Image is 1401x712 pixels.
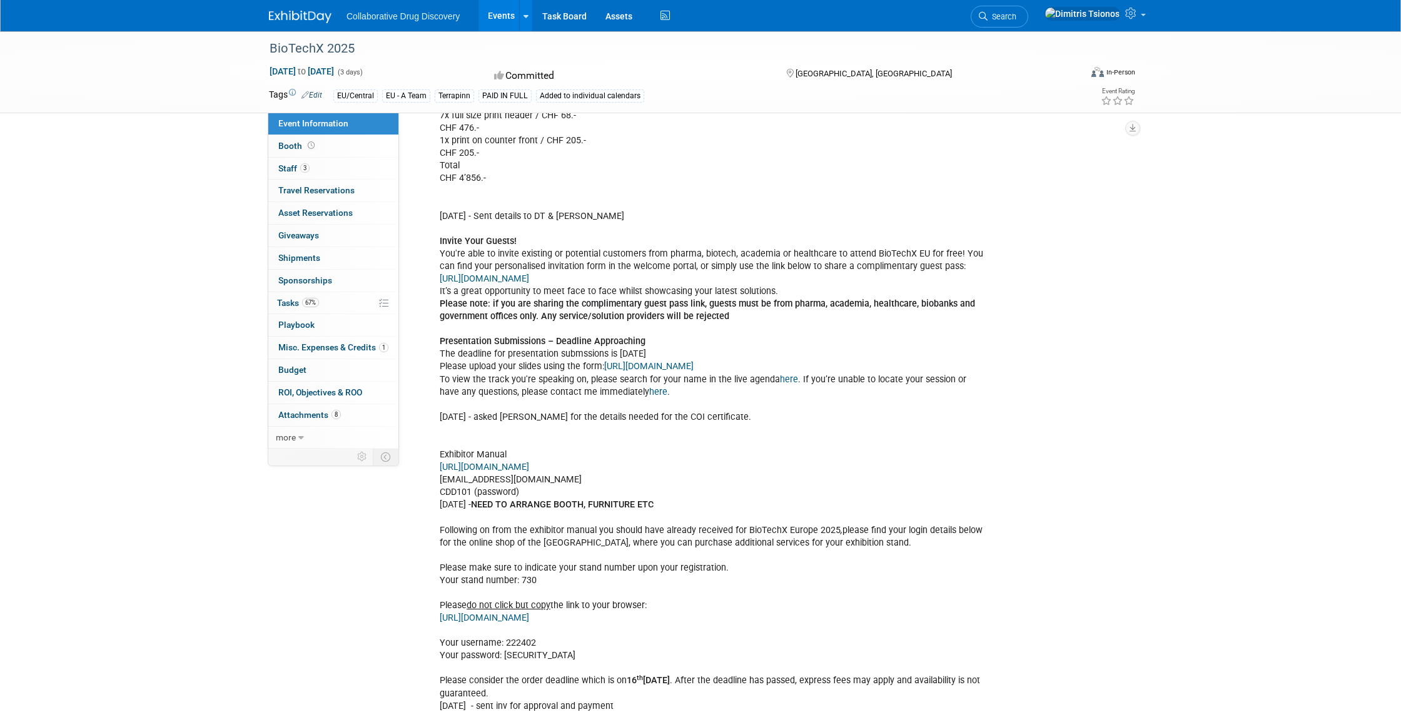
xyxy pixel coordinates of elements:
div: BioTechX 2025 [265,38,1061,60]
a: ROI, Objectives & ROO [268,382,398,404]
a: Asset Reservations [268,202,398,224]
b: Invite Your Guests! [440,236,517,247]
span: Booth not reserved yet [305,141,317,150]
span: Travel Reservations [278,185,355,195]
td: Toggle Event Tabs [373,449,399,465]
span: ROI, Objectives & ROO [278,387,362,397]
sup: th [637,674,643,682]
a: [URL][DOMAIN_NAME] [440,613,529,623]
div: Added to individual calendars [536,89,644,103]
span: Misc. Expenses & Credits [278,342,388,352]
a: Sponsorships [268,270,398,292]
a: more [268,427,398,449]
td: Tags [269,88,322,103]
span: Search [988,12,1016,21]
div: Committed [490,65,767,87]
span: to [296,66,308,76]
div: In-Person [1106,68,1135,77]
span: Shipments [278,253,320,263]
span: Playbook [278,320,315,330]
span: Tasks [277,298,319,308]
span: Staff [278,163,310,173]
img: Format-Inperson.png [1091,67,1104,77]
img: ExhibitDay [269,11,331,23]
u: do not click but copy [467,600,550,611]
a: [URL][DOMAIN_NAME] [604,361,694,372]
a: here [649,387,667,397]
a: Budget [268,359,398,381]
a: Event Information [268,113,398,135]
a: Giveaways [268,225,398,247]
span: Event Information [278,118,348,128]
span: Sponsorships [278,275,332,285]
a: Tasks67% [268,292,398,314]
span: more [276,432,296,442]
a: Shipments [268,247,398,269]
span: Booth [278,141,317,151]
span: [DATE] [DATE] [269,66,335,77]
div: Terrapinn [435,89,474,103]
span: 67% [302,298,319,307]
a: [URL][DOMAIN_NAME] [440,273,529,284]
span: Attachments [278,410,341,420]
div: PAID IN FULL [478,89,532,103]
span: 8 [331,410,341,419]
span: (3 days) [336,68,363,76]
a: Attachments8 [268,404,398,426]
a: Search [971,6,1028,28]
td: Personalize Event Tab Strip [352,449,373,465]
i: , [841,525,842,536]
span: Asset Reservations [278,208,353,218]
a: Travel Reservations [268,180,398,201]
b: Presentation Submissions – Deadline Approaching [440,336,645,347]
span: Budget [278,365,306,375]
a: Playbook [268,314,398,336]
a: [URL][DOMAIN_NAME] [440,462,529,472]
a: Edit [301,91,322,99]
b: NEED TO ARRANGE BOOTH, FURNITURE ETC [471,499,654,510]
a: here [780,374,798,385]
div: Event Rating [1101,88,1135,94]
span: [GEOGRAPHIC_DATA], [GEOGRAPHIC_DATA] [796,69,952,78]
img: Dimitris Tsionos [1044,7,1120,21]
a: Misc. Expenses & Credits1 [268,337,398,359]
span: Collaborative Drug Discovery [346,11,460,21]
div: Event Format [1006,65,1135,84]
b: Please note: if you are sharing the complimentary guest pass link, guests must be from pharma, ac... [440,298,975,322]
span: Giveaways [278,230,319,240]
a: Staff3 [268,158,398,180]
b: 16 [DATE] [627,675,670,686]
div: EU - A Team [382,89,430,103]
div: EU/Central [333,89,378,103]
span: 3 [300,163,310,173]
a: Booth [268,135,398,157]
span: 1 [379,343,388,352]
